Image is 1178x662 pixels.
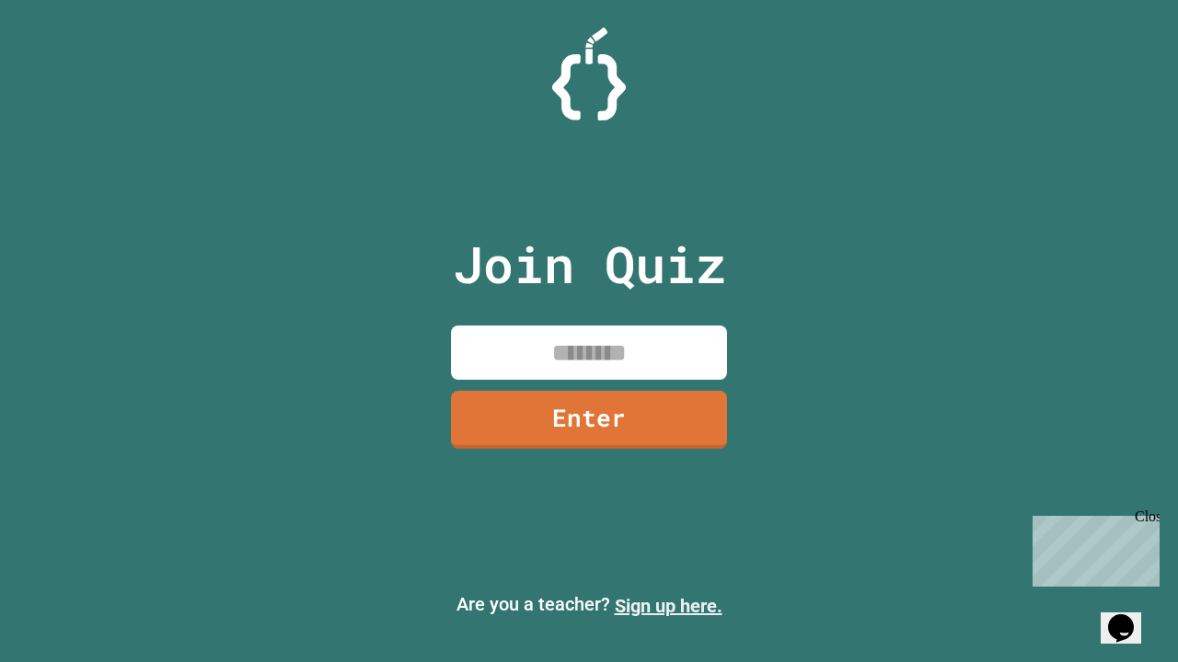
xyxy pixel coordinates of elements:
a: Sign up here. [615,595,722,617]
img: Logo.svg [552,28,626,120]
p: Are you a teacher? [15,590,1163,620]
div: Chat with us now!Close [7,7,127,117]
p: Join Quiz [453,226,726,302]
iframe: chat widget [1025,508,1160,587]
a: Enter [451,391,727,449]
iframe: chat widget [1101,588,1160,644]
